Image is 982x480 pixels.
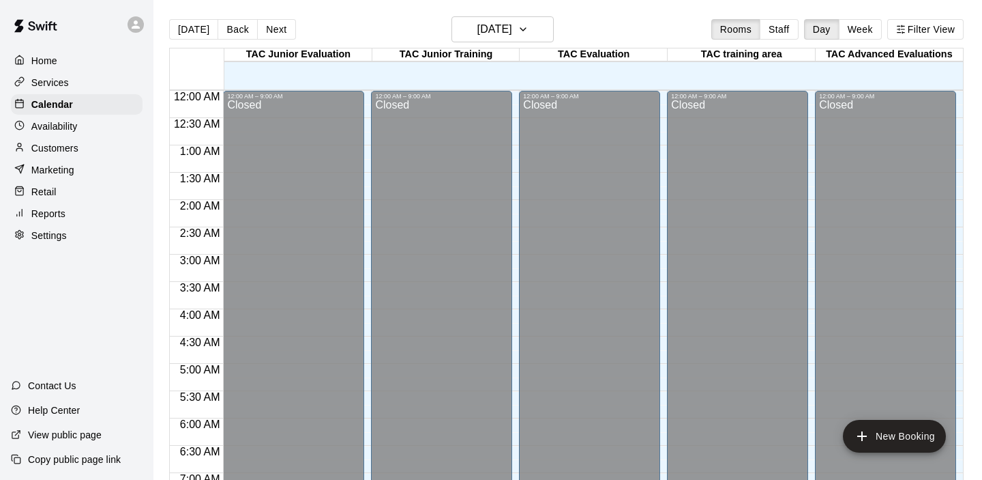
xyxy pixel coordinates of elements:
[375,93,508,100] div: 12:00 AM – 9:00 AM
[372,48,520,61] div: TAC Junior Training
[169,19,218,40] button: [DATE]
[11,138,143,158] a: Customers
[28,428,102,442] p: View public page
[31,163,74,177] p: Marketing
[11,51,143,71] a: Home
[477,20,512,39] h6: [DATE]
[11,225,143,246] a: Settings
[31,229,67,242] p: Settings
[11,94,143,115] a: Calendar
[451,16,554,42] button: [DATE]
[711,19,760,40] button: Rooms
[28,379,76,393] p: Contact Us
[804,19,839,40] button: Day
[224,48,372,61] div: TAC Junior Evaluation
[11,72,143,93] a: Services
[177,419,224,430] span: 6:00 AM
[227,93,360,100] div: 12:00 AM – 9:00 AM
[177,145,224,157] span: 1:00 AM
[11,160,143,180] a: Marketing
[177,364,224,376] span: 5:00 AM
[11,116,143,137] a: Availability
[31,185,57,199] p: Retail
[170,91,224,102] span: 12:00 AM
[11,203,143,224] a: Reports
[31,98,73,111] p: Calendar
[177,255,224,266] span: 3:00 AM
[31,207,65,221] p: Reports
[177,446,224,457] span: 6:30 AM
[668,48,816,61] div: TAC training area
[257,19,295,40] button: Next
[671,93,804,100] div: 12:00 AM – 9:00 AM
[31,119,78,133] p: Availability
[819,93,952,100] div: 12:00 AM – 9:00 AM
[177,309,224,321] span: 4:00 AM
[839,19,882,40] button: Week
[177,200,224,212] span: 2:00 AM
[177,337,224,348] span: 4:30 AM
[177,173,224,184] span: 1:30 AM
[760,19,799,40] button: Staff
[28,404,80,417] p: Help Center
[843,420,946,453] button: add
[11,182,143,202] a: Retail
[170,118,224,130] span: 12:30 AM
[177,391,224,403] span: 5:30 AM
[31,141,78,155] p: Customers
[31,54,57,68] p: Home
[177,227,224,239] span: 2:30 AM
[520,48,668,61] div: TAC Evaluation
[177,282,224,294] span: 3:30 AM
[887,19,964,40] button: Filter View
[816,48,964,61] div: TAC Advanced Evaluations
[31,76,69,89] p: Services
[28,453,121,466] p: Copy public page link
[218,19,258,40] button: Back
[523,93,656,100] div: 12:00 AM – 9:00 AM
